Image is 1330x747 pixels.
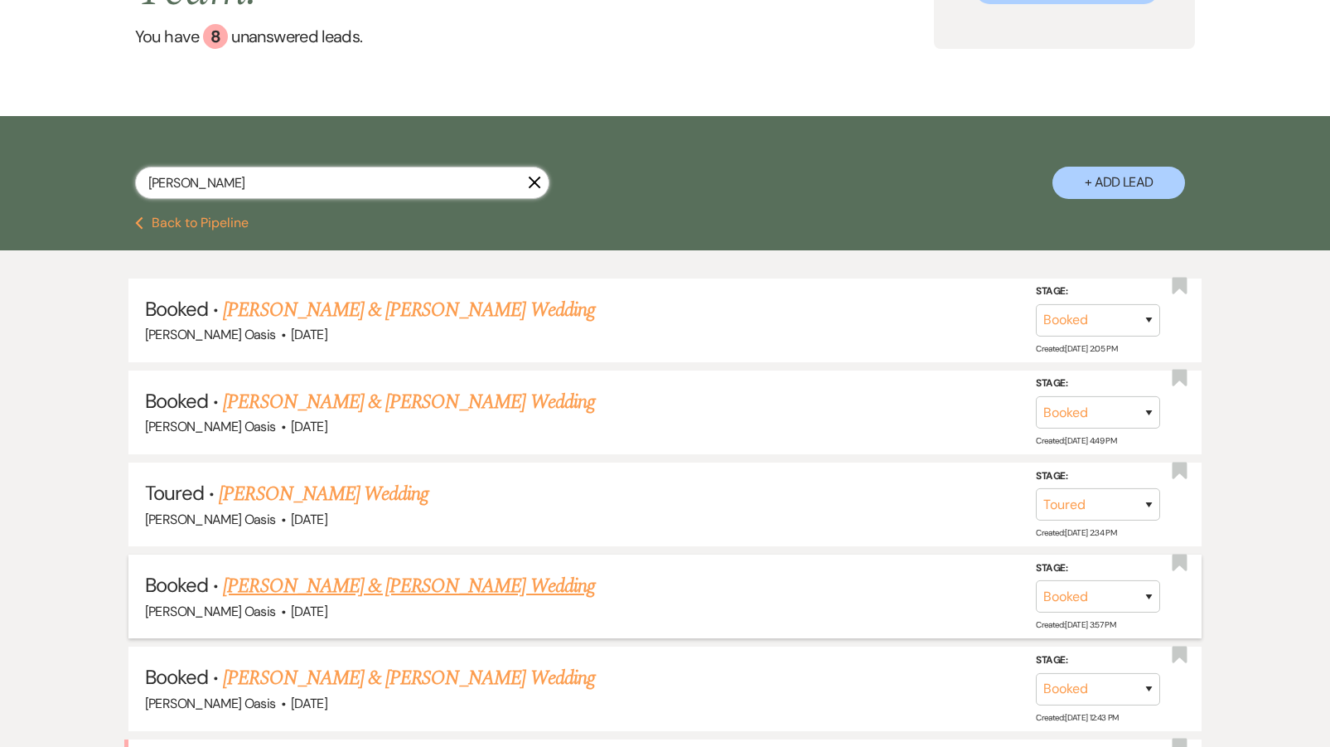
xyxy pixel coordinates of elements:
[1036,435,1116,446] span: Created: [DATE] 4:49 PM
[145,326,276,343] span: [PERSON_NAME] Oasis
[1036,343,1117,354] span: Created: [DATE] 2:05 PM
[1052,167,1185,199] button: + Add Lead
[145,296,208,322] span: Booked
[145,664,208,690] span: Booked
[203,24,228,49] div: 8
[145,388,208,414] span: Booked
[291,418,327,435] span: [DATE]
[223,387,594,417] a: [PERSON_NAME] & [PERSON_NAME] Wedding
[223,571,594,601] a: [PERSON_NAME] & [PERSON_NAME] Wedding
[1036,468,1160,486] label: Stage:
[291,695,327,712] span: [DATE]
[145,511,276,528] span: [PERSON_NAME] Oasis
[145,418,276,435] span: [PERSON_NAME] Oasis
[145,572,208,598] span: Booked
[291,603,327,620] span: [DATE]
[223,295,594,325] a: [PERSON_NAME] & [PERSON_NAME] Wedding
[1036,652,1160,670] label: Stage:
[145,603,276,620] span: [PERSON_NAME] Oasis
[145,480,204,506] span: Toured
[145,695,276,712] span: [PERSON_NAME] Oasis
[291,326,327,343] span: [DATE]
[1036,527,1116,538] span: Created: [DATE] 2:34 PM
[1036,560,1160,578] label: Stage:
[1036,712,1118,723] span: Created: [DATE] 12:43 PM
[1036,283,1160,301] label: Stage:
[291,511,327,528] span: [DATE]
[223,663,594,693] a: [PERSON_NAME] & [PERSON_NAME] Wedding
[1036,375,1160,393] label: Stage:
[135,216,249,230] button: Back to Pipeline
[219,479,428,509] a: [PERSON_NAME] Wedding
[135,167,549,199] input: Search by name, event date, email address or phone number
[1036,619,1115,630] span: Created: [DATE] 3:57 PM
[135,24,934,49] a: You have 8 unanswered leads.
